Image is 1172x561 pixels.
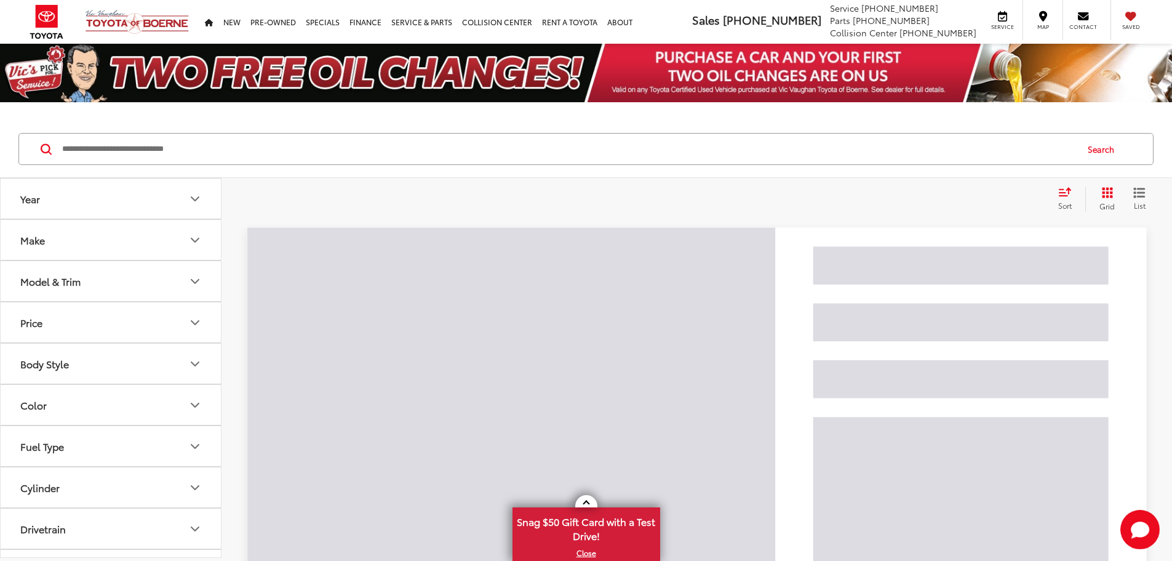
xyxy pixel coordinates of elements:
[1,179,222,219] button: YearYear
[1085,187,1124,211] button: Grid View
[830,14,850,26] span: Parts
[188,522,202,536] div: Drivetrain
[85,9,189,34] img: Vic Vaughan Toyota of Boerne
[1120,510,1160,549] svg: Start Chat
[1133,200,1146,211] span: List
[1120,510,1160,549] button: Toggle Chat Window
[20,193,40,204] div: Year
[1117,23,1144,31] span: Saved
[1,385,222,425] button: ColorColor
[723,12,821,28] span: [PHONE_NUMBER]
[861,2,938,14] span: [PHONE_NUMBER]
[1,426,222,466] button: Fuel TypeFuel Type
[20,317,42,328] div: Price
[188,315,202,330] div: Price
[20,234,45,246] div: Make
[20,399,47,411] div: Color
[830,2,859,14] span: Service
[188,439,202,454] div: Fuel Type
[1124,187,1155,211] button: List View
[830,26,897,39] span: Collision Center
[188,233,202,248] div: Make
[1,509,222,549] button: DrivetrainDrivetrain
[989,23,1016,31] span: Service
[20,358,69,369] div: Body Style
[188,398,202,413] div: Color
[20,275,81,287] div: Model & Trim
[1,302,222,342] button: PricePrice
[61,134,1076,164] input: Search by Make, Model, or Keyword
[188,192,202,206] div: Year
[188,357,202,371] div: Body Style
[20,482,60,493] div: Cylinder
[1,467,222,507] button: CylinderCylinder
[1052,187,1085,211] button: Select sort value
[188,480,202,495] div: Cylinder
[1058,200,1072,211] span: Sort
[514,509,659,546] span: Snag $50 Gift Card with a Test Drive!
[1076,134,1132,164] button: Search
[1029,23,1056,31] span: Map
[188,274,202,289] div: Model & Trim
[20,440,64,452] div: Fuel Type
[1,220,222,260] button: MakeMake
[853,14,930,26] span: [PHONE_NUMBER]
[1,344,222,384] button: Body StyleBody Style
[20,523,66,535] div: Drivetrain
[692,12,720,28] span: Sales
[899,26,976,39] span: [PHONE_NUMBER]
[1069,23,1097,31] span: Contact
[1099,201,1115,211] span: Grid
[1,261,222,301] button: Model & TrimModel & Trim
